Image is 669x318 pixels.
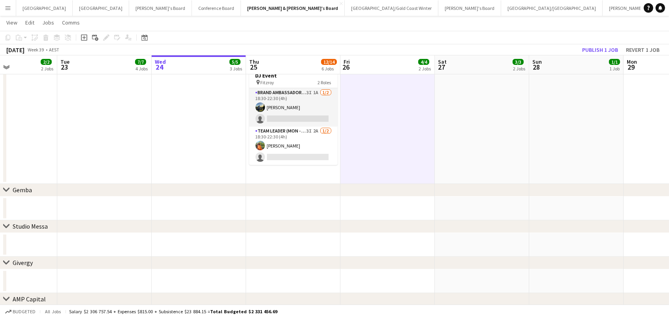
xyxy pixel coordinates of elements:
[155,58,166,65] span: Wed
[42,19,54,26] span: Jobs
[345,0,438,16] button: [GEOGRAPHIC_DATA]/Gold Coast Winter
[321,59,337,65] span: 12/14
[43,309,62,314] span: All jobs
[59,62,70,72] span: 23
[321,66,336,72] div: 6 Jobs
[69,309,277,314] div: Salary $2 306 757.54 + Expenses $815.00 + Subsistence $23 884.15 =
[154,62,166,72] span: 24
[59,17,83,28] a: Comms
[229,59,241,65] span: 5/5
[60,58,70,65] span: Tue
[6,46,24,54] div: [DATE]
[13,222,48,230] div: Studio Messa
[609,66,620,72] div: 1 Job
[6,19,17,26] span: View
[25,19,34,26] span: Edit
[13,259,33,267] div: Givergy
[626,62,637,72] span: 29
[249,88,338,127] app-card-role: Brand Ambassador ([PERSON_NAME])3I1A1/218:30-22:30 (4h)[PERSON_NAME]
[49,47,59,53] div: AEST
[627,58,637,65] span: Mon
[437,62,447,72] span: 27
[418,59,429,65] span: 4/4
[513,66,525,72] div: 2 Jobs
[26,47,46,53] span: Week 39
[623,45,663,55] button: Revert 1 job
[501,0,603,16] button: [GEOGRAPHIC_DATA]/[GEOGRAPHIC_DATA]
[13,309,36,314] span: Budgeted
[579,45,621,55] button: Publish 1 job
[41,59,52,65] span: 2/2
[342,62,350,72] span: 26
[532,58,542,65] span: Sun
[241,0,345,16] button: [PERSON_NAME] & [PERSON_NAME]'s Board
[13,186,32,194] div: Gemba
[249,58,259,65] span: Thu
[73,0,129,16] button: [GEOGRAPHIC_DATA]
[419,66,431,72] div: 2 Jobs
[513,59,524,65] span: 3/3
[531,62,542,72] span: 28
[438,58,447,65] span: Sat
[41,66,53,72] div: 2 Jobs
[230,66,242,72] div: 3 Jobs
[3,17,21,28] a: View
[249,127,338,165] app-card-role: Team Leader (Mon - Fri)3I2A1/218:30-22:30 (4h)[PERSON_NAME]
[318,79,331,85] span: 2 Roles
[210,309,277,314] span: Total Budgeted $2 331 456.69
[248,62,259,72] span: 25
[261,79,274,85] span: Fitzroy
[13,295,46,303] div: AMP Capital
[129,0,192,16] button: [PERSON_NAME]'s Board
[62,19,80,26] span: Comms
[16,0,73,16] button: [GEOGRAPHIC_DATA]
[135,66,148,72] div: 4 Jobs
[609,59,620,65] span: 1/1
[438,0,501,16] button: [PERSON_NAME]'s Board
[344,58,350,65] span: Fri
[249,54,338,165] app-job-card: Updated18:30-22:30 (4h)2/4DJ Event Fitzroy2 RolesBrand Ambassador ([PERSON_NAME])3I1A1/218:30-22:...
[249,72,338,79] h3: DJ Event
[192,0,241,16] button: Conference Board
[39,17,57,28] a: Jobs
[22,17,38,28] a: Edit
[135,59,146,65] span: 7/7
[4,307,37,316] button: Budgeted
